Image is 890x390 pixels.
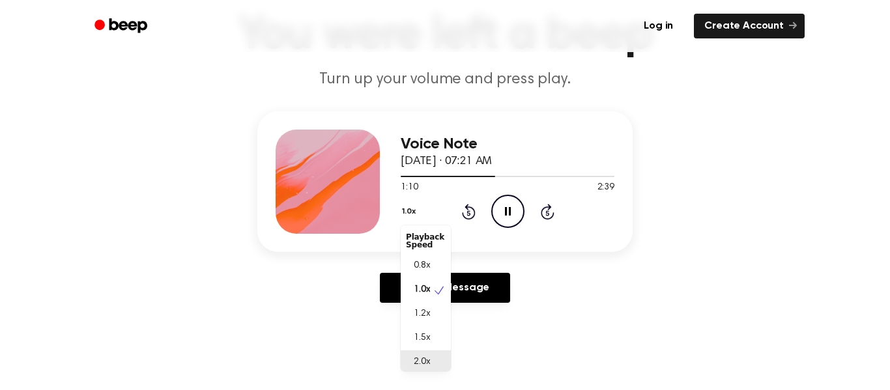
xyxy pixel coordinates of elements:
[414,355,430,369] span: 2.0x
[414,331,430,345] span: 1.5x
[414,307,430,321] span: 1.2x
[414,283,430,297] span: 1.0x
[401,225,451,371] div: 1.0x
[414,259,430,273] span: 0.8x
[401,228,451,254] div: Playback Speed
[401,201,420,223] button: 1.0x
